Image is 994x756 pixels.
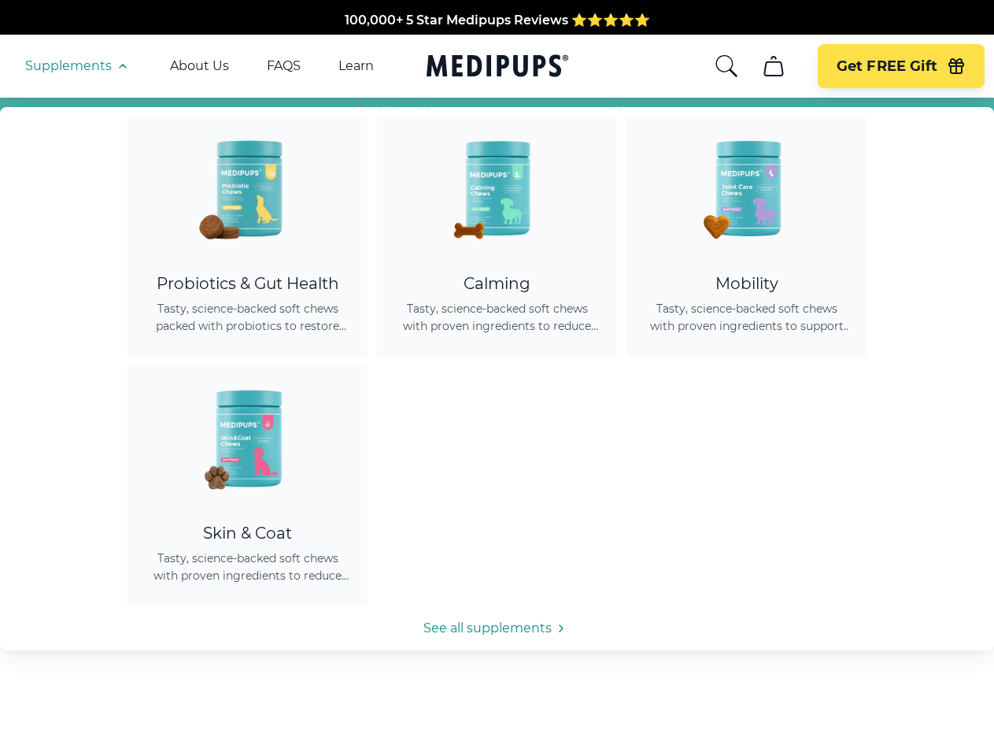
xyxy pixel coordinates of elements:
button: cart [755,47,793,85]
a: Medipups [427,51,568,83]
span: Tasty, science-backed soft chews with proven ingredients to reduce anxiety, promote relaxation, a... [396,300,598,335]
button: Supplements [25,57,132,76]
button: search [714,54,739,79]
img: Joint Care Chews - Medipups [676,117,818,258]
img: Calming Dog Chews - Medipups [427,117,568,258]
div: Probiotics & Gut Health [146,274,349,294]
span: Tasty, science-backed soft chews with proven ingredients to reduce shedding, promote healthy skin... [146,550,349,584]
span: Tasty, science-backed soft chews packed with probiotics to restore gut balance, ease itching, sup... [146,300,349,335]
span: Tasty, science-backed soft chews with proven ingredients to support joint health, improve mobilit... [645,300,848,335]
a: FAQS [267,58,301,74]
button: Get FREE Gift [818,44,985,88]
a: Joint Care Chews - MedipupsMobilityTasty, science-backed soft chews with proven ingredients to su... [626,117,867,357]
a: Skin & Coat Chews - MedipupsSkin & CoatTasty, science-backed soft chews with proven ingredients t... [127,366,368,606]
a: About Us [170,58,229,74]
div: Mobility [645,274,848,294]
a: Calming Dog Chews - MedipupsCalmingTasty, science-backed soft chews with proven ingredients to re... [377,117,617,357]
img: Probiotic Dog Chews - Medipups [177,117,319,258]
div: Calming [396,274,598,294]
span: Made In The [GEOGRAPHIC_DATA] from domestic & globally sourced ingredients [235,30,759,45]
a: Learn [338,58,374,74]
span: Get FREE Gift [837,57,937,76]
div: Skin & Coat [146,524,349,543]
span: 100,000+ 5 Star Medipups Reviews ⭐️⭐️⭐️⭐️⭐️ [345,11,650,26]
a: Probiotic Dog Chews - MedipupsProbiotics & Gut HealthTasty, science-backed soft chews packed with... [127,117,368,357]
img: Skin & Coat Chews - Medipups [177,366,319,508]
span: Supplements [25,58,112,74]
